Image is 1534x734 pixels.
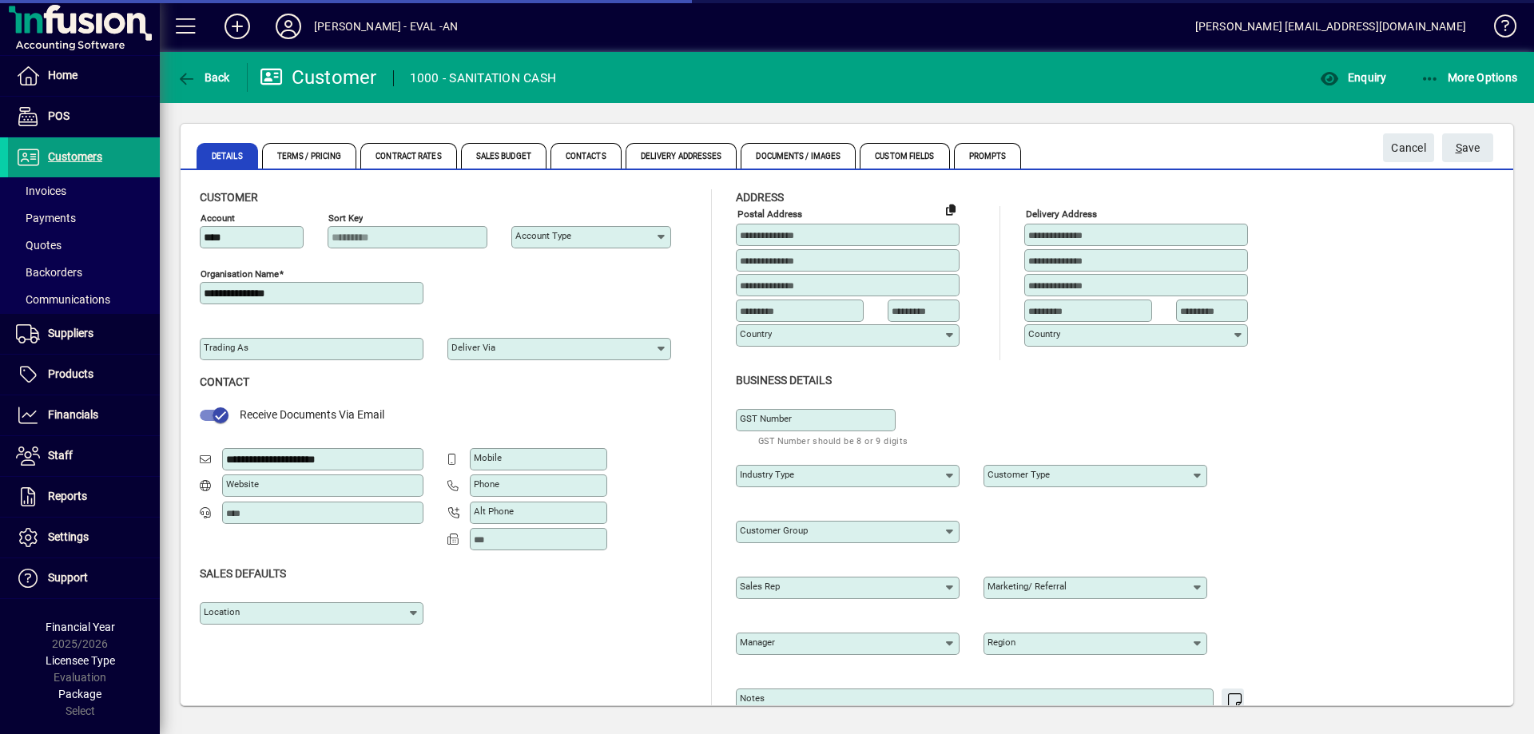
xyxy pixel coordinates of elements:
[988,469,1050,480] mat-label: Customer type
[48,367,93,380] span: Products
[8,232,160,259] a: Quotes
[48,408,98,421] span: Financials
[197,143,258,169] span: Details
[200,567,286,580] span: Sales defaults
[8,97,160,137] a: POS
[58,688,101,700] span: Package
[515,230,571,241] mat-label: Account Type
[8,518,160,557] a: Settings
[204,342,248,353] mat-label: Trading as
[177,71,230,84] span: Back
[201,268,279,280] mat-label: Organisation name
[1417,63,1522,92] button: More Options
[740,637,775,648] mat-label: Manager
[46,621,115,633] span: Financial Year
[48,530,89,543] span: Settings
[200,191,258,204] span: Customer
[48,449,73,462] span: Staff
[48,150,102,163] span: Customers
[461,143,546,169] span: Sales Budget
[240,408,384,421] span: Receive Documents Via Email
[16,184,66,197] span: Invoices
[410,65,557,91] div: 1000 - SANITATION CASH
[8,558,160,598] a: Support
[260,65,377,90] div: Customer
[16,212,76,224] span: Payments
[954,143,1022,169] span: Prompts
[212,12,263,41] button: Add
[740,581,780,592] mat-label: Sales rep
[8,177,160,204] a: Invoices
[736,191,784,204] span: Address
[740,469,794,480] mat-label: Industry type
[1383,133,1434,162] button: Cancel
[48,571,88,584] span: Support
[8,286,160,313] a: Communications
[8,395,160,435] a: Financials
[46,654,115,667] span: Licensee Type
[204,606,240,617] mat-label: Location
[988,637,1015,648] mat-label: Region
[860,143,949,169] span: Custom Fields
[226,478,259,490] mat-label: Website
[740,328,772,339] mat-label: Country
[160,63,248,92] app-page-header-button: Back
[988,581,1067,592] mat-label: Marketing/ Referral
[1456,141,1462,154] span: S
[16,266,82,279] span: Backorders
[314,14,458,39] div: [PERSON_NAME] - EVAL -AN
[1482,3,1514,55] a: Knowledge Base
[451,342,495,353] mat-label: Deliver via
[48,327,93,339] span: Suppliers
[474,506,514,517] mat-label: Alt Phone
[626,143,737,169] span: Delivery Addresses
[8,477,160,517] a: Reports
[1421,71,1518,84] span: More Options
[8,355,160,395] a: Products
[16,293,110,306] span: Communications
[48,69,77,81] span: Home
[263,12,314,41] button: Profile
[1320,71,1386,84] span: Enquiry
[1391,135,1426,161] span: Cancel
[550,143,622,169] span: Contacts
[360,143,456,169] span: Contract Rates
[740,525,808,536] mat-label: Customer group
[328,212,363,224] mat-label: Sort key
[938,196,964,222] button: Copy to Delivery address
[48,490,87,502] span: Reports
[200,375,249,388] span: Contact
[1195,14,1466,39] div: [PERSON_NAME] [EMAIL_ADDRESS][DOMAIN_NAME]
[1028,328,1060,339] mat-label: Country
[173,63,234,92] button: Back
[1316,63,1390,92] button: Enquiry
[474,478,499,490] mat-label: Phone
[8,436,160,476] a: Staff
[262,143,357,169] span: Terms / Pricing
[758,431,908,450] mat-hint: GST Number should be 8 or 9 digits
[16,239,62,252] span: Quotes
[740,413,792,424] mat-label: GST Number
[736,374,832,387] span: Business details
[8,259,160,286] a: Backorders
[8,56,160,96] a: Home
[740,692,765,704] mat-label: Notes
[1456,135,1480,161] span: ave
[741,143,856,169] span: Documents / Images
[8,204,160,232] a: Payments
[48,109,70,122] span: POS
[8,314,160,354] a: Suppliers
[201,212,235,224] mat-label: Account
[1442,133,1493,162] button: Save
[474,452,502,463] mat-label: Mobile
